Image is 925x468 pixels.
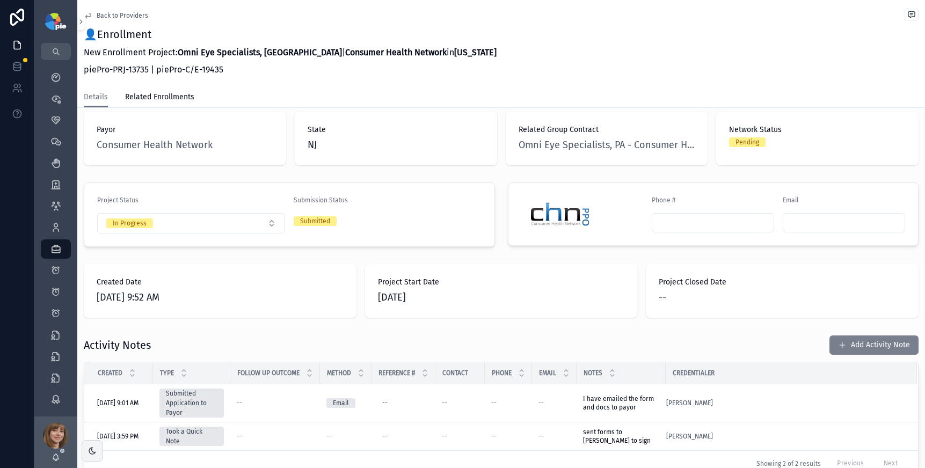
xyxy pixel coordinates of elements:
span: Project Start Date [378,277,625,288]
a: -- [237,399,314,407]
strong: [US_STATE] [454,47,497,57]
a: -- [538,399,570,407]
a: Took a Quick Note [159,427,224,446]
a: Omni Eye Specialists, PA - Consumer Health Network - [GEOGRAPHIC_DATA] | 19430 [519,137,695,152]
span: -- [237,432,242,441]
div: -- [382,399,388,407]
img: logo-consumer-health-network.png [521,199,599,229]
a: -- [491,399,526,407]
span: [DATE] 3:59 PM [97,432,139,441]
a: -- [237,432,314,441]
a: Details [84,87,108,108]
a: [PERSON_NAME] [666,399,904,407]
a: [PERSON_NAME] [666,432,904,441]
span: Method [327,369,351,377]
a: Consumer Health Network [97,137,213,152]
a: Submitted Application to Payor [159,389,224,418]
span: -- [442,399,447,407]
span: -- [326,432,332,441]
span: Related Enrollments [125,92,194,103]
span: Created Date [97,277,344,288]
div: Took a Quick Note [166,427,217,446]
span: Back to Providers [97,11,148,20]
a: [DATE] 3:59 PM [97,432,147,441]
span: Follow Up Outcome [237,369,300,377]
a: I have emailed the form and docs to payor [583,394,659,412]
div: In Progress [113,218,147,228]
span: Email [783,196,799,204]
span: Notes [584,369,602,377]
span: Created [98,369,122,377]
a: sent forms to [PERSON_NAME] to sign [583,428,659,445]
a: -- [326,432,365,441]
a: Related Enrollments [125,87,194,109]
a: Email [326,398,365,408]
a: [DATE] 9:01 AM [97,399,147,407]
span: Project Closed Date [659,277,906,288]
p: piePro-PRJ-13735 | piePro-C/E-19435 [84,63,497,76]
span: -- [538,399,544,407]
span: [DATE] 9:52 AM [97,290,344,305]
span: Phone # [652,196,675,204]
div: Pending [735,137,759,147]
span: Reference # [378,369,415,377]
span: Showing 2 of 2 results [756,459,821,468]
span: Credentialer [673,369,715,377]
a: -- [378,394,429,412]
span: Email [539,369,556,377]
div: Email [333,398,349,408]
div: Submitted [300,216,330,226]
a: Back to Providers [84,11,148,20]
span: -- [442,432,447,441]
span: -- [491,399,497,407]
span: -- [538,432,544,441]
span: Contact [442,369,468,377]
span: Payor [97,125,273,135]
a: -- [538,432,570,441]
div: Submitted Application to Payor [166,389,217,418]
span: Project Status [97,196,139,204]
span: Network Status [729,125,906,135]
span: [DATE] [378,290,625,305]
a: -- [442,399,478,407]
strong: Omni Eye Specialists, [GEOGRAPHIC_DATA] [178,47,342,57]
span: Details [84,92,108,103]
strong: Consumer Health Network [345,47,447,57]
span: Related Group Contract [519,125,695,135]
h1: Activity Notes [84,338,151,353]
span: -- [659,290,666,305]
a: -- [378,428,429,445]
span: Type [160,369,174,377]
span: State [308,125,484,135]
img: App logo [45,13,66,30]
h1: 👤Enrollment [84,27,497,42]
a: [PERSON_NAME] [666,432,713,441]
span: -- [237,399,242,407]
a: -- [442,432,478,441]
a: -- [491,432,526,441]
span: NJ [308,137,317,152]
button: Add Activity Note [829,335,919,355]
span: Phone [492,369,512,377]
button: Select Button [97,213,285,233]
span: -- [491,432,497,441]
span: [DATE] 9:01 AM [97,399,139,407]
span: Submission Status [294,196,348,204]
div: scrollable content [34,60,77,416]
div: -- [382,432,388,441]
iframe: Spotlight [1,52,20,71]
p: New Enrollment Project: | in [84,46,497,59]
a: [PERSON_NAME] [666,399,713,407]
